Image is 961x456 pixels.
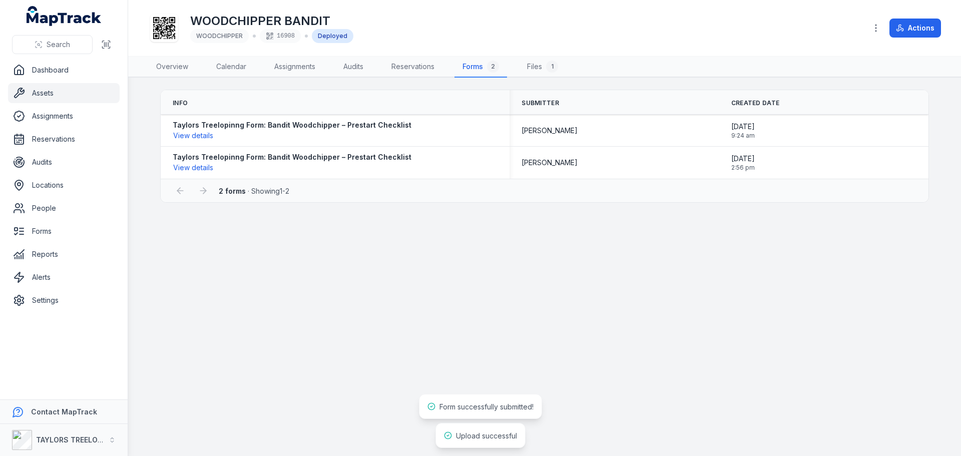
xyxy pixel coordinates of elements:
button: Search [12,35,93,54]
a: Forms [8,221,120,241]
a: Assignments [266,57,323,78]
strong: Taylors Treelopinng Form: Bandit Woodchipper – Prestart Checklist [173,152,411,162]
div: Deployed [312,29,353,43]
time: 01/09/2025, 9:24:08 am [731,122,755,140]
a: Reports [8,244,120,264]
h1: WOODCHIPPER BANDIT [190,13,353,29]
a: People [8,198,120,218]
strong: 2 forms [219,187,246,195]
span: [DATE] [731,154,755,164]
a: Calendar [208,57,254,78]
div: 2 [487,61,499,73]
a: MapTrack [27,6,102,26]
span: · Showing 1 - 2 [219,187,289,195]
a: Dashboard [8,60,120,80]
a: Overview [148,57,196,78]
span: [PERSON_NAME] [522,126,578,136]
a: Files1 [519,57,566,78]
button: Actions [889,19,941,38]
a: Assignments [8,106,120,126]
a: Audits [8,152,120,172]
a: Alerts [8,267,120,287]
span: WOODCHIPPER [196,32,243,40]
span: Form successfully submitted! [439,402,534,411]
span: Info [173,99,188,107]
div: 16908 [260,29,301,43]
div: 1 [546,61,558,73]
a: Reservations [383,57,442,78]
a: Audits [335,57,371,78]
a: Reservations [8,129,120,149]
a: Assets [8,83,120,103]
span: [PERSON_NAME] [522,158,578,168]
span: Created Date [731,99,780,107]
span: Upload successful [456,431,517,440]
span: 9:24 am [731,132,755,140]
span: Submitter [522,99,559,107]
a: Settings [8,290,120,310]
button: View details [173,162,214,173]
strong: Taylors Treelopinng Form: Bandit Woodchipper – Prestart Checklist [173,120,411,130]
span: Search [47,40,70,50]
span: [DATE] [731,122,755,132]
a: Locations [8,175,120,195]
strong: Contact MapTrack [31,407,97,416]
span: 2:56 pm [731,164,755,172]
strong: TAYLORS TREELOPPING [36,435,120,444]
button: View details [173,130,214,141]
a: Forms2 [454,57,507,78]
time: 28/08/2025, 2:56:32 pm [731,154,755,172]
